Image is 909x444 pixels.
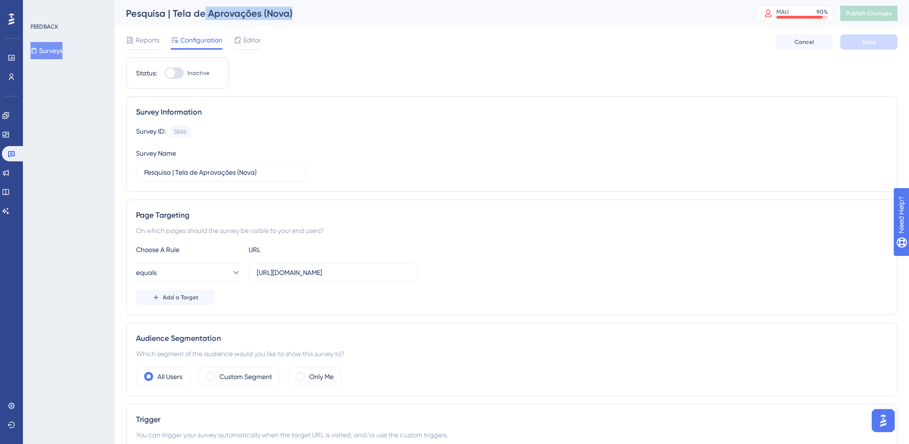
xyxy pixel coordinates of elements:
span: Cancel [794,38,814,46]
span: Need Help? [22,2,60,14]
input: yourwebsite.com/path [257,267,410,278]
button: equals [136,263,241,282]
label: All Users [157,371,182,382]
input: Type your Survey name [144,167,298,178]
div: Status: [136,67,157,79]
div: Survey ID: [136,126,166,138]
div: URL [249,244,354,255]
div: Choose A Rule [136,244,241,255]
div: On which pages should the survey be visible to your end users? [136,225,888,236]
button: Surveys [31,42,63,59]
label: Custom Segment [219,371,272,382]
button: Publish Changes [840,6,898,21]
span: Save [862,38,876,46]
span: Inactive [188,69,209,77]
span: equals [136,267,157,278]
div: You can trigger your survey automatically when the target URL is visited, and/or use the custom t... [136,429,888,441]
div: Survey Name [136,148,176,159]
span: Publish Changes [846,10,892,17]
label: Only Me [309,371,334,382]
div: Pesquisa | Tela de Aprovações (Nova) [126,7,732,20]
div: Which segment of the audience would you like to show this survey to? [136,348,888,359]
span: Add a Target [163,294,199,301]
div: MAU [776,8,789,16]
div: FEEDBACK [31,23,58,31]
div: Page Targeting [136,210,888,221]
iframe: UserGuiding AI Assistant Launcher [869,406,898,435]
div: 5888 [174,128,187,136]
button: Add a Target [136,290,215,305]
button: Cancel [775,34,833,50]
span: Reports [136,34,159,46]
div: Trigger [136,414,888,425]
span: Configuration [180,34,222,46]
span: Editor [243,34,261,46]
div: 90 % [816,8,828,16]
div: Audience Segmentation [136,333,888,344]
div: Survey Information [136,106,888,118]
button: Save [840,34,898,50]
